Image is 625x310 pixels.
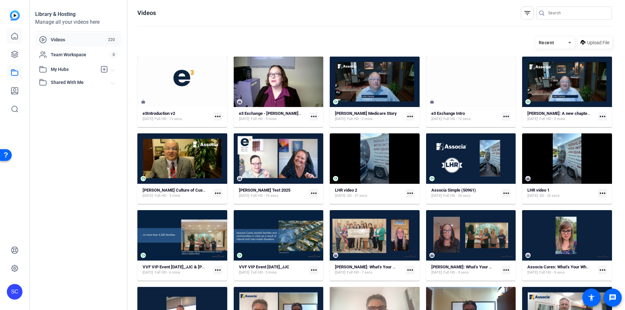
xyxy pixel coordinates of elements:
span: [DATE] [239,270,249,275]
mat-icon: more_horiz [598,266,607,274]
span: Full HD - 11 secs [155,116,182,122]
span: Full HD - 9 mins [251,116,277,122]
mat-icon: message [609,294,617,302]
a: LHR video 2[DATE]SD - 37 secs [335,188,403,198]
h1: Videos [137,9,156,17]
strong: [PERSON_NAME] Culture of Customer Service Video [143,188,241,193]
span: Full HD - 9 secs [443,270,469,275]
span: Full HD - 3 mins [155,193,180,198]
a: LHR video 1[DATE]SD - 26 secs [527,188,596,198]
a: Associa Cares: What’s Your Why? - Copy[DATE]Full HD - 5 secs [527,264,596,275]
span: [DATE] [335,116,345,122]
mat-icon: more_horiz [214,266,222,274]
span: Full HD - 2 mins [347,116,373,122]
strong: LHR video 1 [527,188,549,193]
span: Full HD - 12 secs [443,116,471,122]
span: [DATE] [431,193,442,198]
span: Full HD - 19 secs [251,193,278,198]
mat-icon: more_horiz [502,112,510,121]
strong: e3 Exchange - [PERSON_NAME]-[PERSON_NAME]-2025-10-08_14-05-00-908-1 [239,111,387,116]
a: [PERSON_NAME] Test 2025[DATE]Full HD - 19 secs [239,188,307,198]
strong: e3 Exchange Intro [431,111,465,116]
mat-icon: more_horiz [214,112,222,121]
a: e3Introduction v2[DATE]Full HD - 11 secs [143,111,211,122]
a: [PERSON_NAME] Culture of Customer Service Video[DATE]Full HD - 3 mins [143,188,211,198]
span: Videos [51,36,105,43]
mat-icon: filter_list [523,9,531,17]
strong: VVF VIP Event [DATE]_JJC & [PERSON_NAME] [143,264,230,269]
a: [PERSON_NAME]: What’s Your Why?[DATE]Full HD - 7 secs [335,264,403,275]
span: [DATE] [527,270,538,275]
strong: VVF VIP Event [DATE]_JJC [239,264,289,269]
strong: [PERSON_NAME]: What’s Your Why? [335,264,403,269]
mat-icon: more_horiz [502,266,510,274]
span: 220 [105,36,118,43]
span: [DATE] [143,193,153,198]
strong: Associa Cares: What’s Your Why? - Copy [527,264,604,269]
mat-icon: accessibility [588,294,595,302]
mat-icon: more_horiz [406,112,414,121]
mat-icon: more_horiz [598,112,607,121]
span: [DATE] [431,116,442,122]
span: [DATE] [335,270,345,275]
input: Search [548,9,607,17]
strong: LHR video 2 [335,188,357,193]
span: Full HD - 2 mins [539,116,565,122]
a: e3 Exchange Intro[DATE]Full HD - 12 secs [431,111,500,122]
span: My Hubs [51,66,97,73]
a: VVF VIP Event [DATE]_JJC & [PERSON_NAME][DATE]Full HD - 6 mins [143,264,211,275]
span: [DATE] [527,116,538,122]
mat-expansion-panel-header: Shared With Me [35,76,122,89]
mat-icon: more_horiz [310,112,318,121]
a: VVF VIP Event [DATE]_JJC[DATE]Full HD - 3 mins [239,264,307,275]
mat-icon: more_horiz [310,266,318,274]
span: Team Workspace [51,51,110,58]
span: Shared With Me [51,79,111,86]
span: Full HD - 26 secs [443,193,471,198]
mat-icon: more_horiz [310,189,318,197]
span: [DATE] [239,116,249,122]
span: [DATE] [335,193,345,198]
span: [DATE] [143,270,153,275]
span: [DATE] [143,116,153,122]
a: [PERSON_NAME] Medicare Story[DATE]Full HD - 2 mins [335,111,403,122]
span: [DATE] [431,270,442,275]
span: Full HD - 6 mins [155,270,180,275]
span: Upload File [587,39,609,46]
strong: Associa Simple (50961) [431,188,476,193]
span: SD - 37 secs [347,193,367,198]
span: SD - 26 secs [539,193,560,198]
span: 0 [110,51,118,58]
a: [PERSON_NAME]: What’s Your Why?[DATE]Full HD - 9 secs [431,264,500,275]
div: SC [7,284,22,300]
a: e3 Exchange - [PERSON_NAME]-[PERSON_NAME]-2025-10-08_14-05-00-908-1[DATE]Full HD - 9 mins [239,111,307,122]
div: Manage all your videos here [35,18,122,26]
mat-icon: more_horiz [406,266,414,274]
div: Library & Hosting [35,10,122,18]
a: [PERSON_NAME]: A new chapter in how we work: together, every day[DATE]Full HD - 2 mins [527,111,596,122]
strong: [PERSON_NAME] Test 2025 [239,188,290,193]
span: Full HD - 7 secs [347,270,372,275]
a: Associa Simple (50961)[DATE]Full HD - 26 secs [431,188,500,198]
span: Recent [539,40,554,45]
mat-expansion-panel-header: My Hubs [35,63,122,76]
button: Upload File [578,37,612,48]
span: [DATE] [527,193,538,198]
span: Full HD - 3 mins [251,270,277,275]
span: [DATE] [239,193,249,198]
img: blue-gradient.svg [10,10,20,20]
span: Full HD - 5 secs [539,270,565,275]
strong: [PERSON_NAME] Medicare Story [335,111,397,116]
mat-icon: more_horiz [598,189,607,197]
strong: [PERSON_NAME]: What’s Your Why? [431,264,499,269]
mat-icon: more_horiz [214,189,222,197]
mat-icon: more_horiz [406,189,414,197]
mat-icon: more_horiz [502,189,510,197]
strong: e3Introduction v2 [143,111,175,116]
